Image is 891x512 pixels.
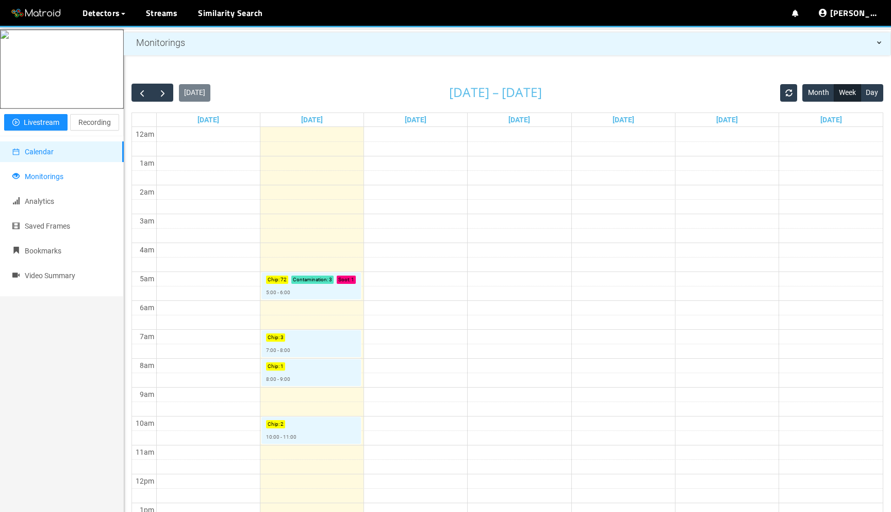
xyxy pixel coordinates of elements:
span: Livestream [24,117,59,128]
div: 12am [134,129,156,140]
div: 12pm [134,475,156,487]
span: Monitorings [25,172,63,181]
p: 3 [280,333,284,342]
div: 5am [138,273,156,284]
p: 3 [329,276,332,284]
button: play-circleLivestream [4,114,68,131]
div: 8am [138,360,156,371]
p: Soot : [338,276,350,284]
p: Chip : [268,420,279,428]
button: Next Week [152,84,173,102]
button: Month [802,84,834,102]
div: Monitorings [124,33,891,53]
img: 689abbe6ab54fba60d7cfc57_full.jpg [1,30,9,108]
span: Detectors [82,7,120,19]
span: play-circle [12,119,20,127]
a: Go to August 11, 2025 [299,113,325,126]
a: Go to August 16, 2025 [818,113,844,126]
p: Chip : [268,333,279,342]
p: 5:00 - 6:00 [266,289,290,297]
div: 2am [138,186,156,198]
span: Monitorings [136,37,185,48]
div: 4am [138,244,156,255]
button: Week [834,84,861,102]
button: Previous Week [131,84,153,102]
span: Analytics [25,197,54,205]
div: 3am [138,215,156,227]
h2: [DATE] – [DATE] [449,86,542,100]
img: Matroid logo [10,6,62,21]
span: Recording [78,117,111,128]
a: Streams [146,7,178,19]
button: [DATE] [179,84,210,102]
span: Video Summary [25,271,75,280]
a: Go to August 15, 2025 [714,113,740,126]
p: Contamination : [293,276,328,284]
span: Saved Frames [25,222,70,230]
p: 8:00 - 9:00 [266,375,290,383]
p: Chip : [268,362,279,371]
p: 7:00 - 8:00 [266,346,290,355]
p: 72 [280,276,287,284]
div: 7am [138,331,156,342]
div: 11am [134,446,156,458]
button: Recording [70,114,119,131]
span: calendar [12,148,20,155]
p: 2 [280,420,284,428]
a: Similarity Search [198,7,263,19]
div: 1am [138,157,156,169]
a: Go to August 12, 2025 [403,113,428,126]
div: 9am [138,389,156,400]
button: Day [861,84,883,102]
a: Go to August 10, 2025 [195,113,221,126]
div: 6am [138,302,156,313]
span: Calendar [25,148,54,156]
a: Go to August 13, 2025 [506,113,532,126]
p: Chip : [268,276,279,284]
span: Bookmarks [25,247,61,255]
a: Go to August 14, 2025 [610,113,636,126]
p: 10:00 - 11:00 [266,433,296,441]
div: 10am [134,418,156,429]
p: 1 [280,362,284,371]
p: 1 [351,276,354,284]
